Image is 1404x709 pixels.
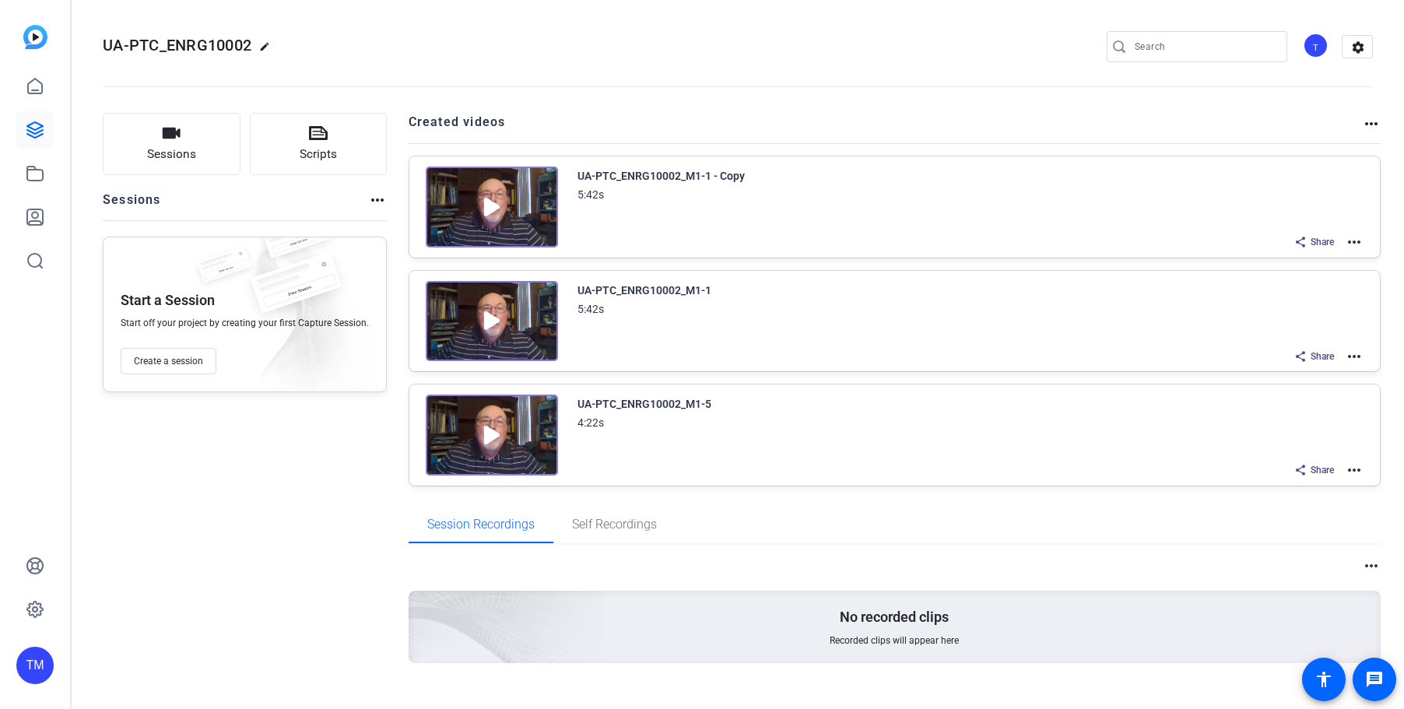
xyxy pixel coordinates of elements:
[134,355,203,367] span: Create a session
[426,167,558,247] img: Creator Project Thumbnail
[1311,350,1334,363] span: Share
[253,214,339,271] img: fake-session.png
[23,25,47,49] img: blue-gradient.svg
[1345,233,1364,251] mat-icon: more_horiz
[1362,114,1381,133] mat-icon: more_horiz
[577,300,604,318] div: 5:42s
[259,41,278,60] mat-icon: edit
[237,253,354,330] img: fake-session.png
[1311,236,1334,248] span: Share
[1135,37,1275,56] input: Search
[840,608,949,627] p: No recorded clips
[572,518,657,531] span: Self Recordings
[830,634,959,647] span: Recorded clips will appear here
[227,233,378,399] img: embarkstudio-empty-session.png
[300,146,337,163] span: Scripts
[1362,556,1381,575] mat-icon: more_horiz
[1343,36,1374,59] mat-icon: settings
[1311,464,1334,476] span: Share
[426,281,558,362] img: Creator Project Thumbnail
[103,113,240,175] button: Sessions
[577,413,604,432] div: 4:22s
[1365,670,1384,689] mat-icon: message
[577,185,604,204] div: 5:42s
[121,348,216,374] button: Create a session
[368,191,387,209] mat-icon: more_horiz
[577,281,711,300] div: UA-PTC_ENRG10002_M1-1
[427,518,535,531] span: Session Recordings
[103,191,161,220] h2: Sessions
[577,167,745,185] div: UA-PTC_ENRG10002_M1-1 - Copy
[1314,670,1333,689] mat-icon: accessibility
[1303,33,1330,60] ngx-avatar: Tim Marietta
[189,247,259,293] img: fake-session.png
[409,113,1363,143] h2: Created videos
[103,36,251,54] span: UA-PTC_ENRG10002
[1303,33,1329,58] div: T
[121,317,369,329] span: Start off your project by creating your first Capture Session.
[250,113,388,175] button: Scripts
[16,647,54,684] div: TM
[426,395,558,476] img: Creator Project Thumbnail
[121,291,215,310] p: Start a Session
[147,146,196,163] span: Sessions
[1345,461,1364,479] mat-icon: more_horiz
[577,395,711,413] div: UA-PTC_ENRG10002_M1-5
[1345,347,1364,366] mat-icon: more_horiz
